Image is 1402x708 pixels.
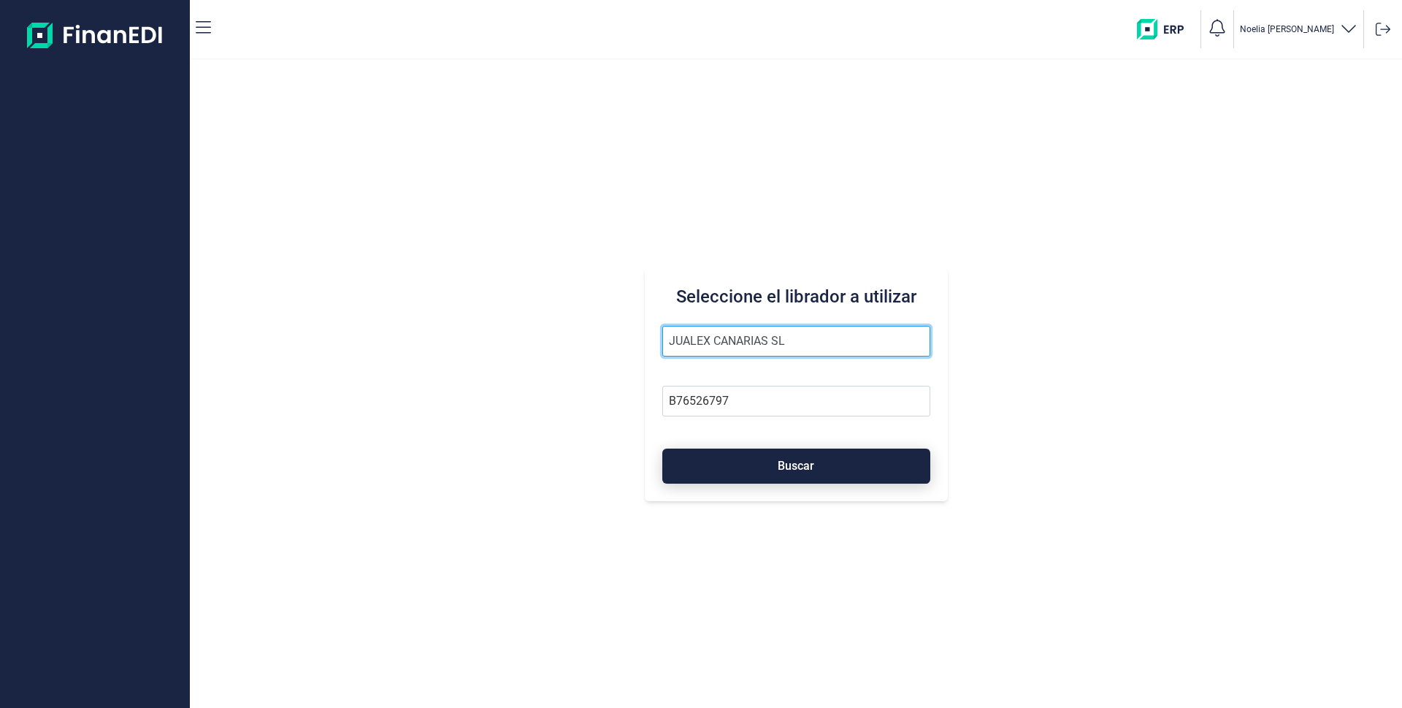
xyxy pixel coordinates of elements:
[778,460,814,471] span: Buscar
[662,326,930,357] input: Seleccione la razón social
[1137,19,1195,39] img: erp
[1240,19,1357,40] button: Noelia [PERSON_NAME]
[1240,23,1334,35] p: Noelia [PERSON_NAME]
[662,449,930,484] button: Buscar
[662,386,930,416] input: Busque por NIF
[662,285,930,308] h3: Seleccione el librador a utilizar
[27,12,164,58] img: Logo de aplicación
